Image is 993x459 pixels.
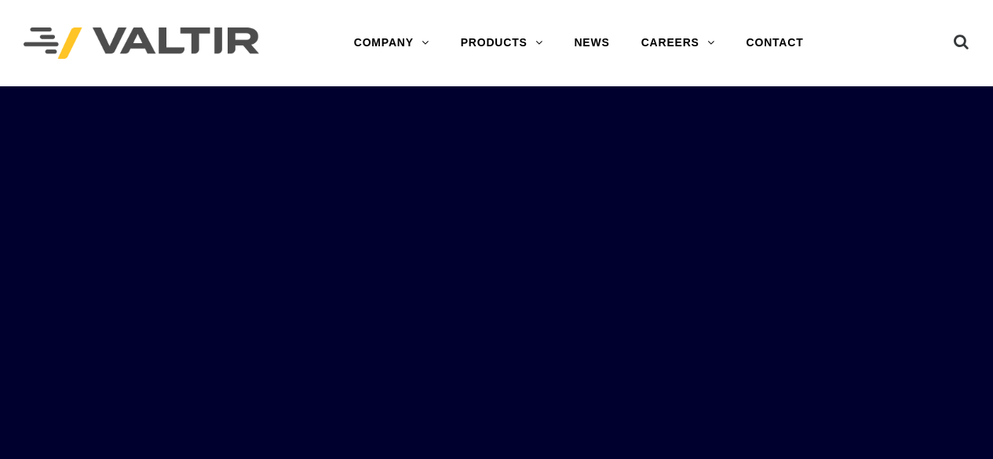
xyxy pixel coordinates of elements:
a: NEWS [558,27,625,59]
a: CONTACT [731,27,820,59]
a: CAREERS [626,27,731,59]
a: COMPANY [338,27,445,59]
img: Valtir [24,27,259,60]
a: PRODUCTS [445,27,559,59]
